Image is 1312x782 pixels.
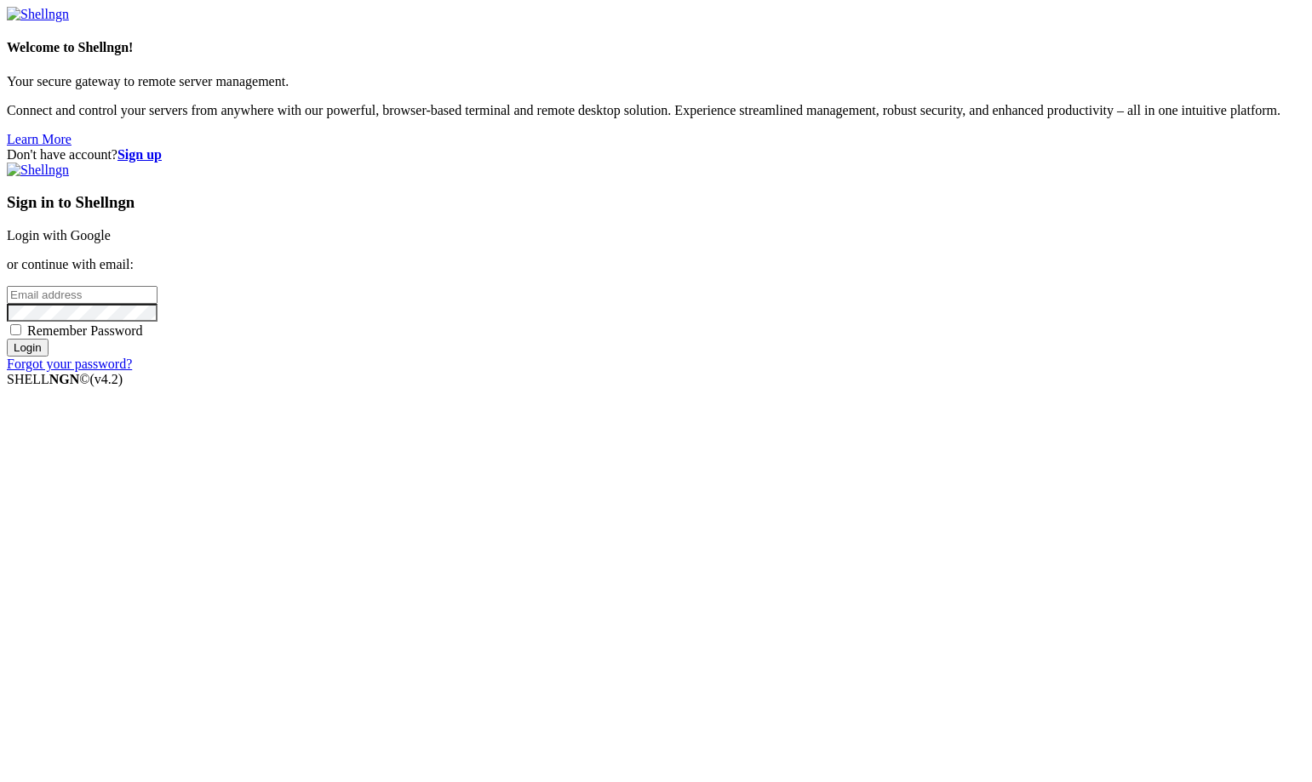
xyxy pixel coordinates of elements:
a: Login with Google [7,228,111,243]
a: Forgot your password? [7,357,132,371]
p: Connect and control your servers from anywhere with our powerful, browser-based terminal and remo... [7,103,1305,118]
input: Email address [7,286,158,304]
span: 4.2.0 [90,372,123,386]
span: Remember Password [27,323,143,338]
img: Shellngn [7,7,69,22]
a: Sign up [117,147,162,162]
h4: Welcome to Shellngn! [7,40,1305,55]
p: Your secure gateway to remote server management. [7,74,1305,89]
h3: Sign in to Shellngn [7,193,1305,212]
div: Don't have account? [7,147,1305,163]
span: SHELL © [7,372,123,386]
p: or continue with email: [7,257,1305,272]
input: Remember Password [10,324,21,335]
a: Learn More [7,132,72,146]
b: NGN [49,372,80,386]
img: Shellngn [7,163,69,178]
input: Login [7,339,49,357]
